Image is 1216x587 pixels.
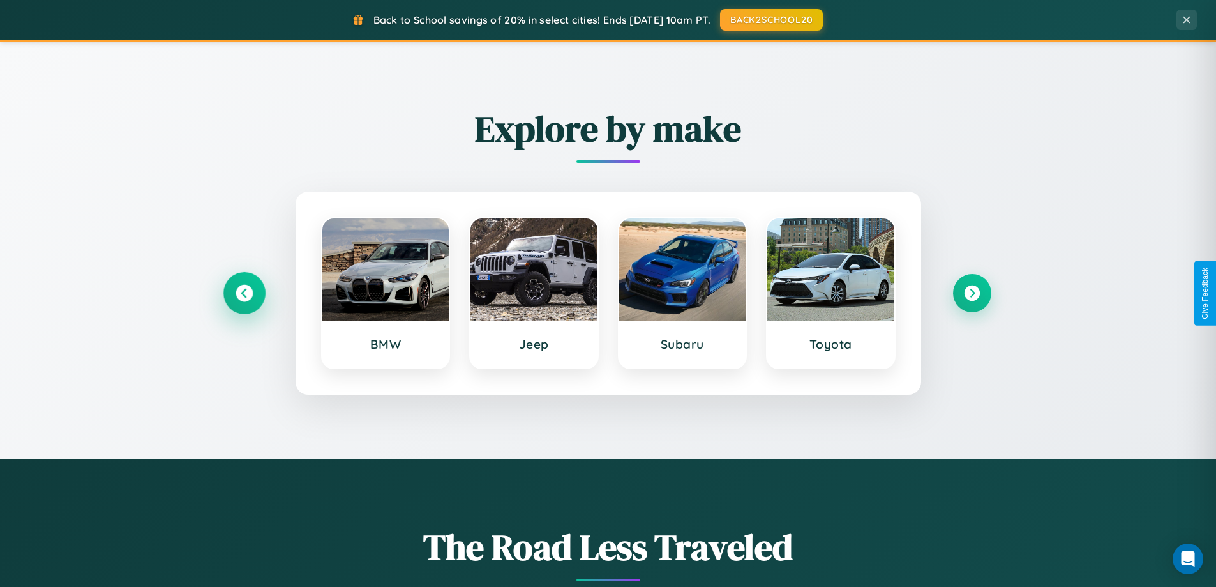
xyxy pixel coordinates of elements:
[373,13,710,26] span: Back to School savings of 20% in select cities! Ends [DATE] 10am PT.
[1201,268,1210,319] div: Give Feedback
[632,337,733,352] h3: Subaru
[780,337,882,352] h3: Toyota
[225,104,991,153] h2: Explore by make
[720,9,823,31] button: BACK2SCHOOL20
[483,337,585,352] h3: Jeep
[1173,544,1203,574] div: Open Intercom Messenger
[335,337,437,352] h3: BMW
[225,522,991,572] h1: The Road Less Traveled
